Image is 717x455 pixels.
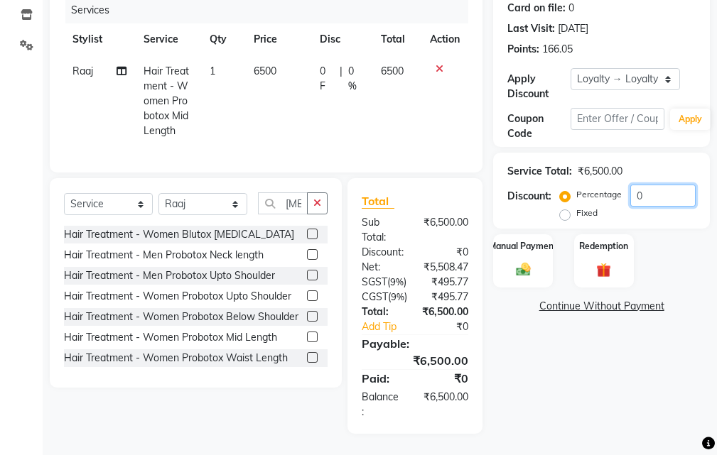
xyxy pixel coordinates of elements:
label: Fixed [576,207,598,219]
span: Total [362,194,394,209]
span: 0 F [320,64,333,94]
div: Discount: [507,189,551,204]
label: Percentage [576,188,622,201]
img: _gift.svg [592,261,615,279]
div: Last Visit: [507,21,555,36]
th: Action [421,23,468,55]
div: Hair Treatment - Men Probotox Upto Shoulder [64,268,275,283]
span: 9% [391,291,404,302]
div: ₹6,500.00 [413,390,479,420]
span: SGST [362,275,387,288]
span: 6500 [254,65,276,77]
label: Redemption [579,240,628,253]
div: Service Total: [507,164,572,179]
button: Apply [670,109,711,130]
div: Card on file: [507,1,566,16]
div: ( ) [351,275,417,290]
div: Total: [351,305,411,319]
div: Hair Treatment - Women Blutox [MEDICAL_DATA] [64,227,294,242]
th: Disc [311,23,372,55]
span: | [340,64,343,94]
div: ₹0 [415,245,479,260]
th: Total [372,23,421,55]
div: Sub Total: [351,215,413,245]
div: Hair Treatment - Women Probotox Below Shoulder [64,309,298,324]
div: [DATE] [558,21,588,36]
a: Add Tip [351,319,426,334]
th: Qty [201,23,244,55]
div: Apply Discount [507,72,570,102]
a: Continue Without Payment [496,299,707,314]
div: ₹0 [426,319,479,334]
div: ( ) [351,290,418,305]
div: ₹6,500.00 [351,352,479,369]
th: Price [245,23,312,55]
div: ₹495.77 [418,290,479,305]
div: ₹6,500.00 [411,305,479,319]
div: 166.05 [542,42,573,57]
span: 6500 [381,65,404,77]
div: Hair Treatment - Women Probotox Waist Length [64,351,288,366]
div: ₹495.77 [417,275,479,290]
div: Discount: [351,245,415,260]
div: Paid: [351,370,415,387]
div: Payable: [351,335,479,352]
img: _cash.svg [512,261,535,278]
div: ₹0 [415,370,479,387]
span: 1 [210,65,215,77]
div: ₹5,508.47 [413,260,479,275]
label: Manual Payment [489,240,557,253]
span: 0 % [348,64,365,94]
div: 0 [568,1,574,16]
div: Hair Treatment - Women Probotox Upto Shoulder [64,289,291,304]
span: Hair Treatment - Women Probotox Mid Length [144,65,189,137]
div: Balance : [351,390,413,420]
input: Enter Offer / Coupon Code [571,108,664,130]
div: ₹6,500.00 [413,215,479,245]
div: Net: [351,260,413,275]
div: Hair Treatment - Men Probotox Neck length [64,248,264,263]
span: 9% [390,276,404,287]
div: ₹6,500.00 [578,164,622,179]
span: CGST [362,290,388,303]
div: Points: [507,42,539,57]
input: Search or Scan [258,192,308,214]
th: Stylist [64,23,135,55]
th: Service [135,23,201,55]
span: Raaj [72,65,93,77]
div: Coupon Code [507,111,570,141]
div: Hair Treatment - Women Probotox Mid Length [64,330,277,345]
